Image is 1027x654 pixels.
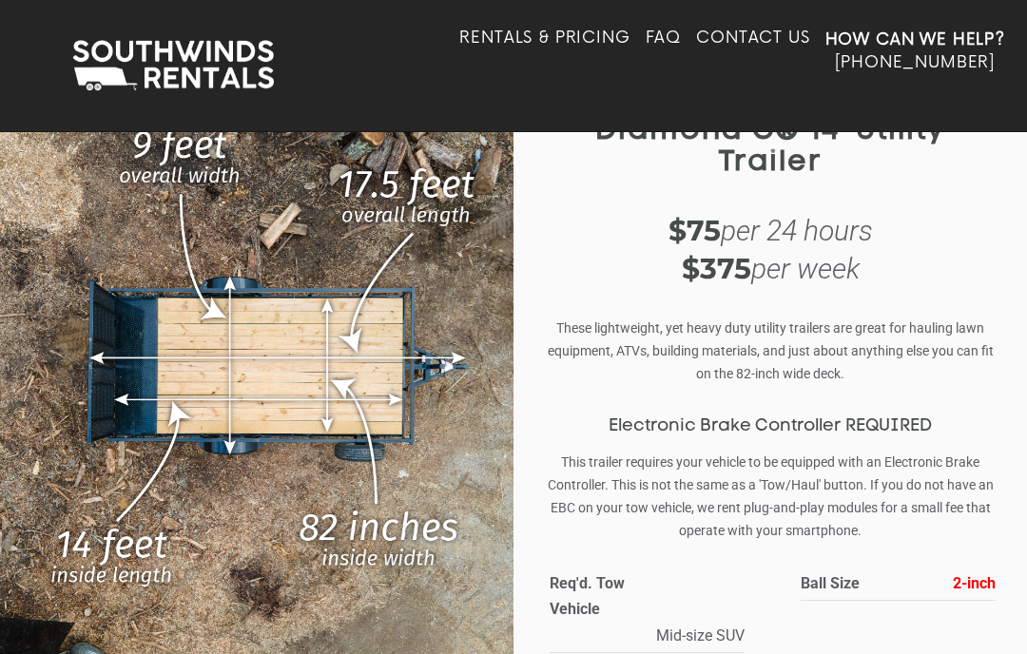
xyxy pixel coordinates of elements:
strong: $375 [682,251,751,286]
span: [PHONE_NUMBER] [835,53,995,72]
h1: Diamond C® 14' Utility Trailer [547,116,994,179]
strong: $75 [669,213,721,248]
strong: How Can We Help? [825,30,1005,49]
a: Rentals & Pricing [459,29,630,72]
h3: Electronic Brake Controller REQUIRED [547,417,994,436]
a: FAQ [646,29,682,72]
a: How Can We Help? [PHONE_NUMBER] [825,29,1005,72]
a: Contact Us [696,29,809,72]
div: per 24 hours per week [547,212,994,288]
strong: Req'd. Tow Vehicle [550,570,657,623]
p: This trailer requires your vehicle to be equipped with an Electronic Brake Controller. This is no... [547,451,994,542]
strong: Ball Size [801,570,908,596]
img: Southwinds Rentals Logo [63,36,283,95]
span: Mid-size SUV [656,626,745,644]
strong: 2-inch [953,574,996,592]
p: These lightweight, yet heavy duty utility trailers are great for hauling lawn equipment, ATVs, bu... [547,317,994,385]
